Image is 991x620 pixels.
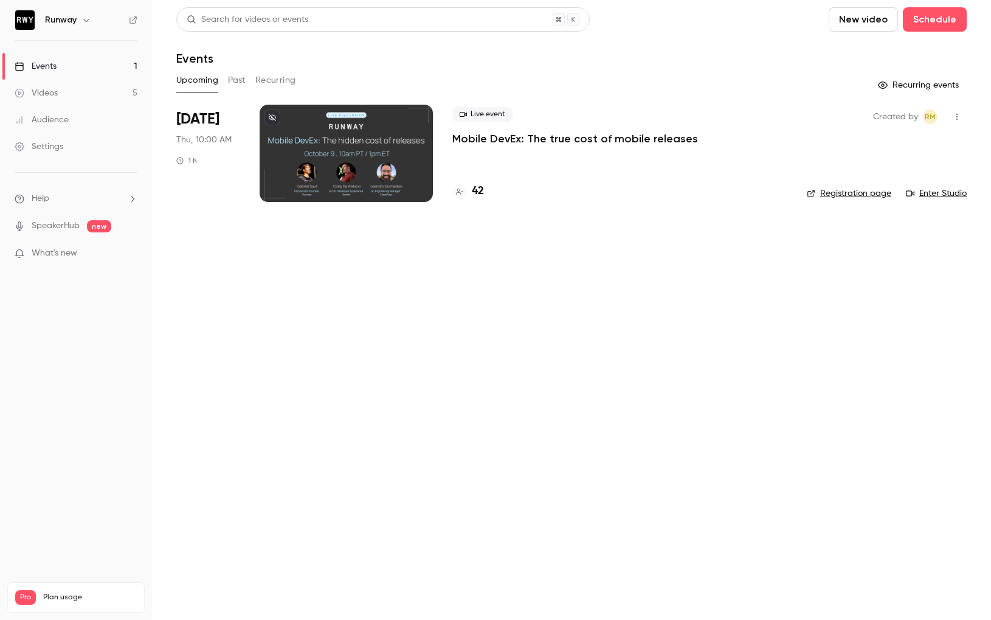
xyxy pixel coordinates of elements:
[472,183,484,200] h4: 42
[925,110,936,124] span: RM
[87,220,111,232] span: new
[906,187,967,200] a: Enter Studio
[123,248,137,259] iframe: Noticeable Trigger
[187,13,308,26] div: Search for videos or events
[452,107,513,122] span: Live event
[255,71,296,90] button: Recurring
[15,87,58,99] div: Videos
[872,75,967,95] button: Recurring events
[32,220,80,232] a: SpeakerHub
[176,105,240,202] div: Oct 9 Thu, 1:00 PM (America/New York)
[45,14,77,26] h6: Runway
[903,7,967,32] button: Schedule
[873,110,918,124] span: Created by
[807,187,891,200] a: Registration page
[923,110,937,124] span: Riley Maguire
[43,593,137,602] span: Plan usage
[829,7,898,32] button: New video
[452,131,698,146] a: Mobile DevEx: The true cost of mobile releases
[32,192,49,205] span: Help
[176,156,197,165] div: 1 h
[15,10,35,30] img: Runway
[15,114,69,126] div: Audience
[15,141,63,153] div: Settings
[176,71,218,90] button: Upcoming
[228,71,246,90] button: Past
[452,183,484,200] a: 42
[15,590,36,605] span: Pro
[176,51,213,66] h1: Events
[176,110,219,129] span: [DATE]
[32,247,77,260] span: What's new
[15,192,137,205] li: help-dropdown-opener
[176,134,232,146] span: Thu, 10:00 AM
[15,60,57,72] div: Events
